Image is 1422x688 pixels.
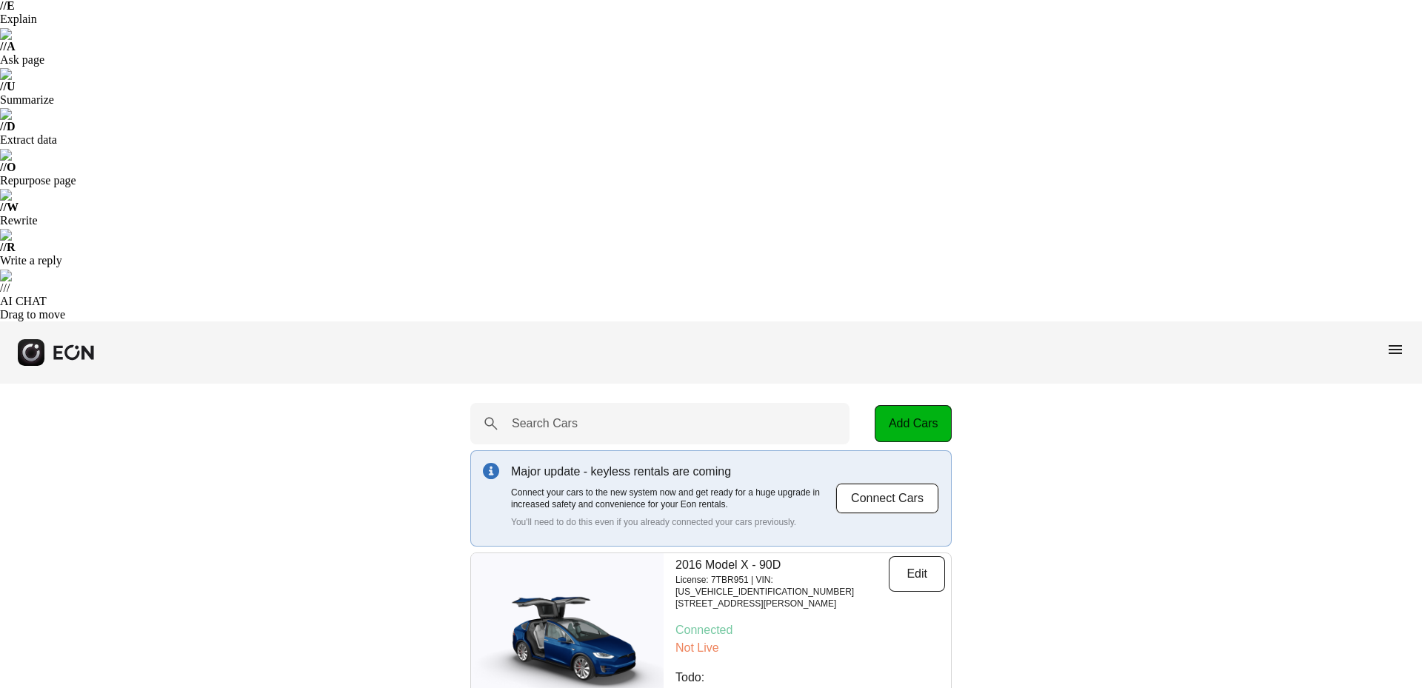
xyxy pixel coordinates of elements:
[511,463,835,481] p: Major update - keyless rentals are coming
[675,574,889,598] p: License: 7TBR951 | VIN: [US_VEHICLE_IDENTIFICATION_NUMBER]
[483,463,499,479] img: info
[875,405,952,442] button: Add Cars
[889,556,945,592] button: Edit
[675,598,889,609] p: [STREET_ADDRESS][PERSON_NAME]
[675,639,945,657] p: Not Live
[1386,341,1404,358] span: menu
[835,483,939,514] button: Connect Cars
[511,487,835,510] p: Connect your cars to the new system now and get ready for a huge upgrade in increased safety and ...
[675,621,945,639] p: Connected
[511,516,835,528] p: You'll need to do this even if you already connected your cars previously.
[512,415,578,432] label: Search Cars
[675,669,945,687] p: Todo:
[675,556,889,574] p: 2016 Model X - 90D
